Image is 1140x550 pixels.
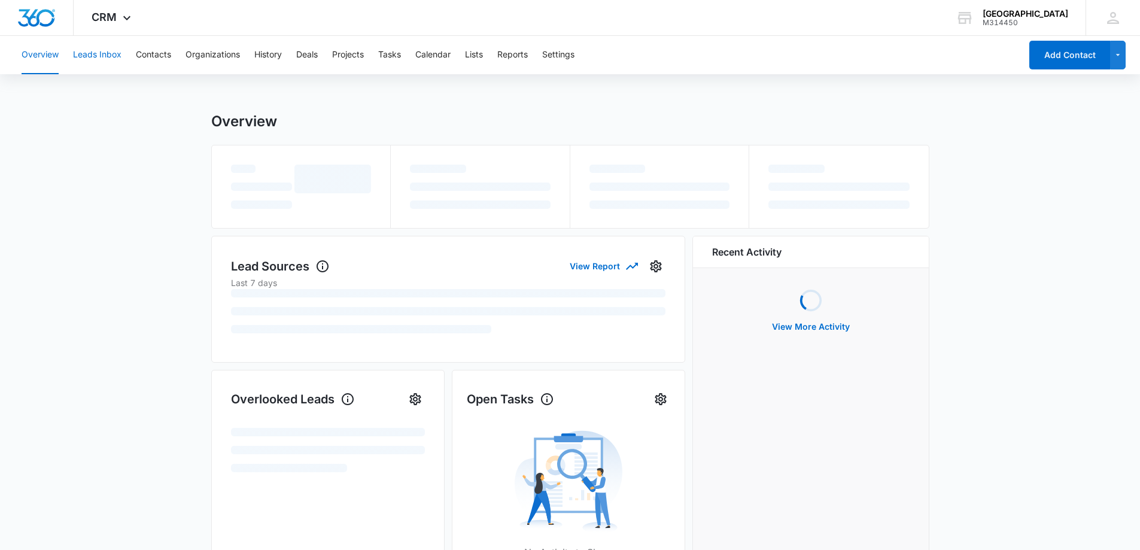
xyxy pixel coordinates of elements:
[231,390,355,408] h1: Overlooked Leads
[760,312,862,341] button: View More Activity
[231,257,330,275] h1: Lead Sources
[92,11,117,23] span: CRM
[465,36,483,74] button: Lists
[296,36,318,74] button: Deals
[231,276,665,289] p: Last 7 days
[415,36,451,74] button: Calendar
[570,256,637,276] button: View Report
[983,19,1068,27] div: account id
[254,36,282,74] button: History
[646,257,665,276] button: Settings
[651,390,670,409] button: Settings
[497,36,528,74] button: Reports
[712,245,782,259] h6: Recent Activity
[406,390,425,409] button: Settings
[378,36,401,74] button: Tasks
[1029,41,1110,69] button: Add Contact
[22,36,59,74] button: Overview
[186,36,240,74] button: Organizations
[542,36,574,74] button: Settings
[136,36,171,74] button: Contacts
[211,113,277,130] h1: Overview
[332,36,364,74] button: Projects
[467,390,554,408] h1: Open Tasks
[983,9,1068,19] div: account name
[73,36,121,74] button: Leads Inbox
